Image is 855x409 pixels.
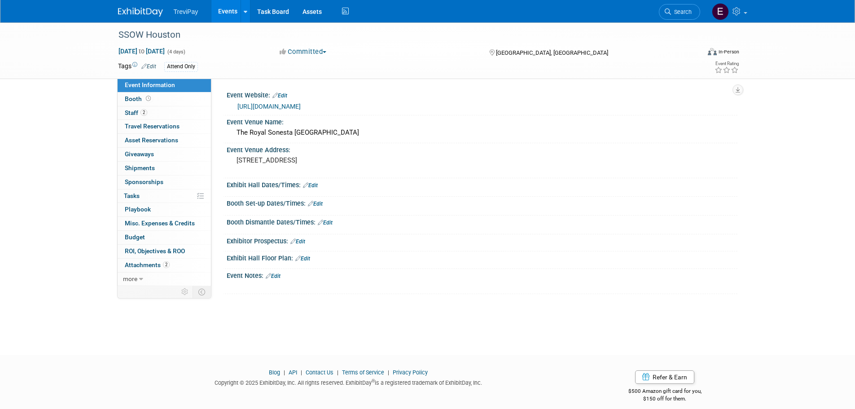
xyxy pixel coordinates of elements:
[144,95,153,102] span: Booth not reserved yet
[227,178,737,190] div: Exhibit Hall Dates/Times:
[118,377,579,387] div: Copyright © 2025 ExhibitDay, Inc. All rights reserved. ExhibitDay is a registered trademark of Ex...
[386,369,391,376] span: |
[372,378,375,383] sup: ®
[306,369,333,376] a: Contact Us
[177,286,193,298] td: Personalize Event Tab Strip
[718,48,739,55] div: In-Person
[125,150,154,158] span: Giveaways
[227,115,737,127] div: Event Venue Name:
[233,126,731,140] div: The Royal Sonesta [GEOGRAPHIC_DATA]
[335,369,341,376] span: |
[295,255,310,262] a: Edit
[118,259,211,272] a: Attachments2
[318,220,333,226] a: Edit
[125,164,155,172] span: Shipments
[276,47,330,57] button: Committed
[125,136,178,144] span: Asset Reservations
[715,62,739,66] div: Event Rating
[118,8,163,17] img: ExhibitDay
[125,178,163,185] span: Sponsorships
[227,143,737,154] div: Event Venue Address:
[125,95,153,102] span: Booth
[118,203,211,216] a: Playbook
[118,148,211,161] a: Giveaways
[712,3,729,20] img: Eric Shipe
[125,247,185,255] span: ROI, Objectives & ROO
[125,109,147,116] span: Staff
[118,120,211,133] a: Travel Reservations
[118,106,211,120] a: Staff2
[708,48,717,55] img: Format-Inperson.png
[272,92,287,99] a: Edit
[342,369,384,376] a: Terms of Service
[635,370,694,384] a: Refer & Earn
[118,79,211,92] a: Event Information
[118,162,211,175] a: Shipments
[118,176,211,189] a: Sponsorships
[125,220,195,227] span: Misc. Expenses & Credits
[671,9,692,15] span: Search
[125,206,151,213] span: Playbook
[227,269,737,281] div: Event Notes:
[123,275,137,282] span: more
[118,245,211,258] a: ROI, Objectives & ROO
[303,182,318,189] a: Edit
[118,217,211,230] a: Misc. Expenses & Credits
[647,47,740,60] div: Event Format
[298,369,304,376] span: |
[227,251,737,263] div: Exhibit Hall Floor Plan:
[164,62,198,71] div: Attend Only
[118,62,156,72] td: Tags
[140,109,147,116] span: 2
[124,192,140,199] span: Tasks
[118,134,211,147] a: Asset Reservations
[125,123,180,130] span: Travel Reservations
[659,4,700,20] a: Search
[125,233,145,241] span: Budget
[118,231,211,244] a: Budget
[592,382,737,402] div: $500 Amazon gift card for you,
[592,395,737,403] div: $150 off for them.
[227,88,737,100] div: Event Website:
[118,47,165,55] span: [DATE] [DATE]
[393,369,428,376] a: Privacy Policy
[118,92,211,106] a: Booth
[269,369,280,376] a: Blog
[227,215,737,227] div: Booth Dismantle Dates/Times:
[266,273,281,279] a: Edit
[163,261,170,268] span: 2
[141,63,156,70] a: Edit
[125,81,175,88] span: Event Information
[193,286,211,298] td: Toggle Event Tabs
[308,201,323,207] a: Edit
[289,369,297,376] a: API
[227,197,737,208] div: Booth Set-up Dates/Times:
[237,156,430,164] pre: [STREET_ADDRESS]
[118,189,211,203] a: Tasks
[137,48,146,55] span: to
[227,234,737,246] div: Exhibitor Prospectus:
[115,27,687,43] div: SSOW Houston
[237,103,301,110] a: [URL][DOMAIN_NAME]
[290,238,305,245] a: Edit
[496,49,608,56] span: [GEOGRAPHIC_DATA], [GEOGRAPHIC_DATA]
[174,8,198,15] span: TreviPay
[281,369,287,376] span: |
[167,49,185,55] span: (4 days)
[125,261,170,268] span: Attachments
[118,273,211,286] a: more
